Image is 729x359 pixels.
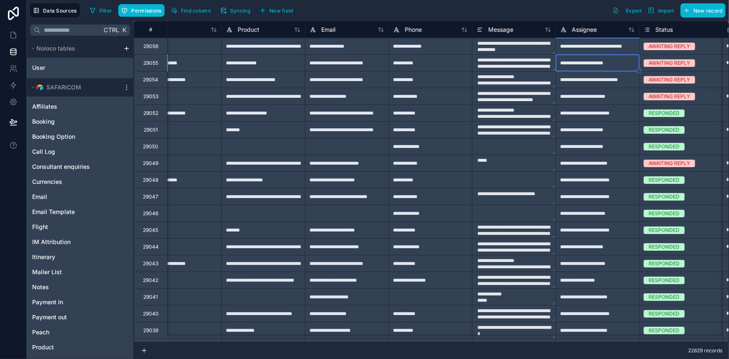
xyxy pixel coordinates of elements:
div: AWAITING REPLY [649,59,690,67]
div: Product [28,341,132,354]
span: Booking [32,117,55,126]
span: Itinerary [32,253,55,261]
span: Consultant enquiries [32,163,90,171]
div: RESPONDED [649,260,680,267]
span: Notes [32,283,49,291]
span: Find column [181,8,211,14]
span: Currencies [32,178,62,186]
button: New record [681,3,726,18]
button: Syncing [217,4,253,17]
div: Booking Option [28,130,132,143]
span: Payment out [32,313,67,321]
button: Import [645,3,677,18]
div: RESPONDED [649,277,680,284]
div: Call Log [28,145,132,158]
div: RESPONDED [649,143,680,150]
div: 29055 [143,60,158,66]
span: Noloco tables [36,44,75,53]
div: RESPONDED [649,243,680,251]
span: Mailer List [32,268,62,276]
div: 29039 [143,327,158,334]
div: RESPONDED [649,210,680,217]
span: Phone [405,25,422,34]
button: Export [610,3,645,18]
div: 29044 [143,244,159,250]
div: 29052 [143,110,158,117]
div: 29041 [143,294,158,300]
div: RESPONDED [649,193,680,201]
span: Email Template [32,208,75,216]
span: Data Sources [43,8,77,14]
span: Flight [32,223,48,231]
a: New record [677,3,726,18]
div: 29045 [143,227,158,234]
button: Find column [168,4,214,17]
div: IM Attribution [28,235,132,249]
div: # [140,26,161,33]
button: Filter [86,4,115,17]
button: Airtable LogoSAFARICOM [28,81,120,93]
div: scrollable content [27,39,133,359]
span: Email [321,25,335,34]
div: AWAITING REPLY [649,76,690,84]
span: Message [488,25,513,34]
button: New field [257,4,296,17]
button: Permissions [118,4,164,17]
span: Syncing [230,8,250,14]
div: 29043 [143,260,158,267]
span: Email [32,193,47,201]
div: Email [28,190,132,204]
img: Airtable Logo [36,84,43,91]
div: 29042 [143,277,158,284]
div: RESPONDED [649,109,680,117]
div: User [28,61,132,74]
span: Assignee [572,25,597,34]
div: 29050 [143,143,158,150]
div: 29049 [143,160,158,167]
span: User [32,64,45,72]
span: 22829 records [688,347,722,354]
span: Product [238,25,259,34]
div: Notes [28,280,132,294]
div: Affiliates [28,100,132,113]
span: K [121,27,127,33]
span: Status [655,25,673,34]
a: Syncing [217,4,257,17]
div: 29040 [143,311,159,317]
div: 29056 [143,43,158,50]
div: Booking [28,115,132,128]
span: SAFARICOM [46,83,81,92]
span: Import [658,8,674,14]
div: Itinerary [28,250,132,264]
span: Ctrl [103,25,120,35]
div: 29053 [143,93,158,100]
div: 29047 [143,194,158,200]
span: New field [269,8,293,14]
div: RESPONDED [649,327,680,334]
div: Payment out [28,311,132,324]
span: Permissions [131,8,161,14]
div: AWAITING REPLY [649,43,690,50]
div: AWAITING REPLY [649,93,690,100]
div: Consultant enquiries [28,160,132,173]
span: Call Log [32,148,55,156]
div: RESPONDED [649,310,680,318]
div: Currencies [28,175,132,188]
span: Payment In [32,298,63,306]
div: Mailer List [28,265,132,279]
div: AWAITING REPLY [649,160,690,167]
span: Product [32,343,54,351]
div: RESPONDED [649,293,680,301]
span: New record [693,8,723,14]
div: RESPONDED [649,176,680,184]
div: Peach [28,326,132,339]
span: Peach [32,328,49,336]
a: Permissions [118,4,168,17]
button: Data Sources [30,3,80,18]
div: Flight [28,220,132,234]
span: Affiliates [32,102,57,111]
div: RESPONDED [649,126,680,134]
span: Export [626,8,642,14]
div: RESPONDED [649,227,680,234]
span: IM Attribution [32,238,71,246]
